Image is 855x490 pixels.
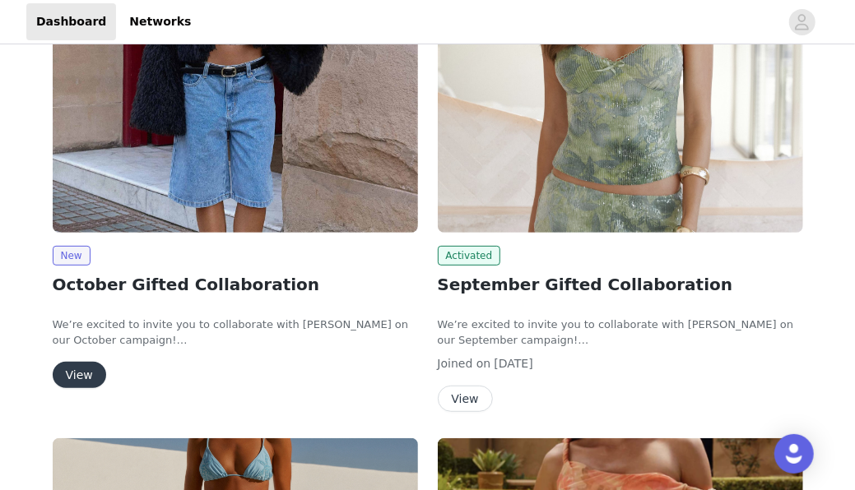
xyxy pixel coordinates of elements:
[495,357,533,370] span: [DATE]
[53,272,418,297] h2: October Gifted Collaboration
[26,3,116,40] a: Dashboard
[53,317,418,349] p: We’re excited to invite you to collaborate with [PERSON_NAME] on our October campaign!
[438,386,493,412] button: View
[119,3,201,40] a: Networks
[53,246,91,266] span: New
[438,393,493,405] a: View
[438,357,491,370] span: Joined on
[53,369,106,381] a: View
[794,9,810,35] div: avatar
[438,317,803,349] p: We’re excited to invite you to collaborate with [PERSON_NAME] on our September campaign!
[438,246,501,266] span: Activated
[774,434,814,474] div: Open Intercom Messenger
[438,272,803,297] h2: September Gifted Collaboration
[53,362,106,388] button: View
